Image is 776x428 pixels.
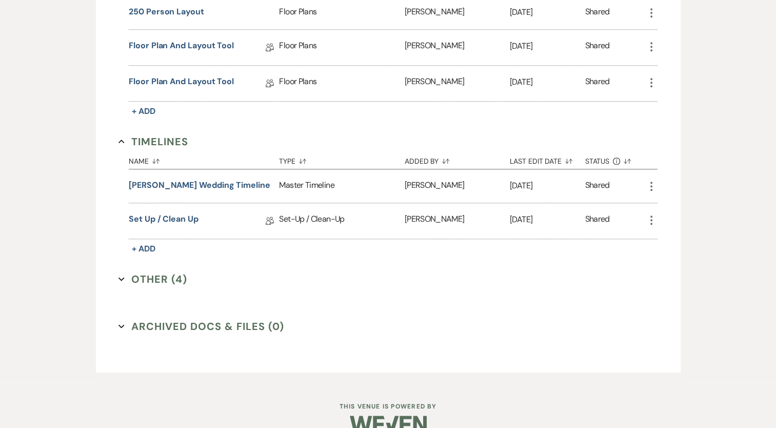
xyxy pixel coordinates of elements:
[118,319,284,334] button: Archived Docs & Files (0)
[585,40,610,55] div: Shared
[510,40,585,53] p: [DATE]
[129,149,279,169] button: Name
[405,66,510,101] div: [PERSON_NAME]
[405,30,510,65] div: [PERSON_NAME]
[279,169,404,203] div: Master Timeline
[279,203,404,239] div: Set-Up / Clean-Up
[585,179,610,193] div: Shared
[510,75,585,89] p: [DATE]
[405,169,510,203] div: [PERSON_NAME]
[510,213,585,226] p: [DATE]
[129,75,234,91] a: Floor plan and layout tool
[510,179,585,192] p: [DATE]
[405,203,510,239] div: [PERSON_NAME]
[585,149,645,169] button: Status
[585,213,610,229] div: Shared
[279,30,404,65] div: Floor Plans
[118,271,187,287] button: Other (4)
[585,158,610,165] span: Status
[129,104,158,119] button: + Add
[129,40,234,55] a: Floor plan and layout tool
[118,134,188,149] button: Timelines
[585,75,610,91] div: Shared
[510,6,585,19] p: [DATE]
[129,242,158,256] button: + Add
[132,106,155,116] span: + Add
[405,149,510,169] button: Added By
[279,66,404,101] div: Floor Plans
[129,6,204,18] button: 250 person layout
[279,149,404,169] button: Type
[585,6,610,20] div: Shared
[129,213,198,229] a: Set Up / Clean Up
[129,179,270,191] button: [PERSON_NAME] wedding timeline
[132,243,155,254] span: + Add
[510,149,585,169] button: Last Edit Date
